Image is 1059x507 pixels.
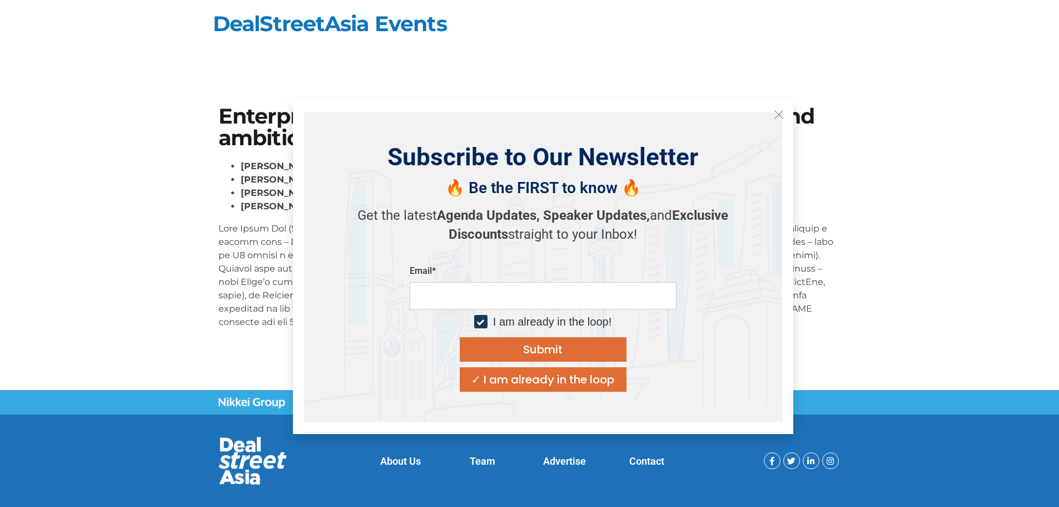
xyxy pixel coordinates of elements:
[241,188,320,198] strong: [PERSON_NAME]
[241,186,841,200] li: , Co-Founder, Board Director and CEO,
[241,201,320,211] strong: [PERSON_NAME]
[241,161,322,171] strong: [PERSON_NAME],
[213,11,447,37] a: DealStreetAsia Events
[218,106,841,149] h1: Enterprise corner: Of balancing runway, bottom line and ambitions
[218,397,285,408] img: Nikkei Group
[241,174,320,185] strong: [PERSON_NAME]
[629,455,664,467] a: Contact
[241,173,841,186] li: , CEO,
[380,455,421,467] a: About Us
[470,455,495,467] a: Team
[241,200,841,213] li: , Senior Reporter, [GEOGRAPHIC_DATA],
[241,160,841,173] li: Co-Founder & Group CEO,
[543,455,586,467] a: Advertise
[218,222,841,329] p: Lore Ipsum Dol (Sitam), Conse Adip (ELI Seddo) eiu Te. IN Utl (Etdolor Mag), aliq enimadmi’ venia...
